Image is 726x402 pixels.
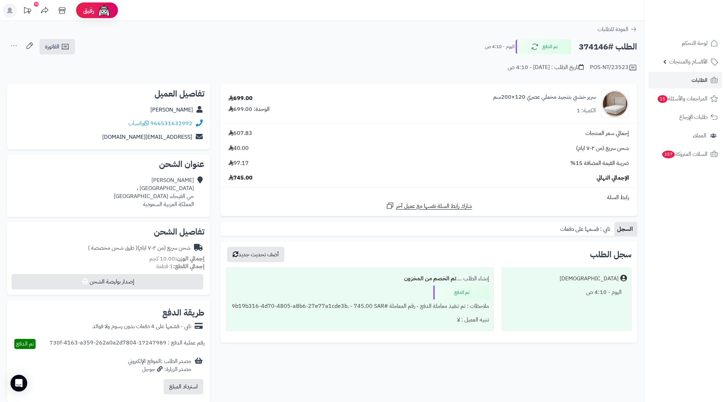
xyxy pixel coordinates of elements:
span: تم الدفع [16,340,34,348]
button: أضف تحديث جديد [227,247,284,262]
div: رقم عملية الدفع : 17247989-730f-4163-a359-262a0a2d7804 [50,339,204,349]
a: طلبات الإرجاع [649,109,722,126]
a: شارك رابط السلة نفسها مع عميل آخر [386,202,472,210]
span: الفاتورة [45,43,59,51]
span: الطلبات [691,75,708,85]
span: المراجعات والأسئلة [657,94,708,104]
small: 10.00 كجم [149,255,204,263]
span: شارك رابط السلة نفسها مع عميل آخر [396,202,472,210]
small: 1 قطعة [156,262,204,271]
strong: إجمالي الوزن: [175,255,204,263]
span: ( طرق شحن مخصصة ) [88,244,137,252]
span: العملاء [693,131,706,141]
div: تاريخ الطلب : [DATE] - 4:10 ص [508,63,584,71]
div: POS-NT/23523 [590,63,637,72]
a: واتساب [128,119,149,128]
div: الوحدة: 699.00 [229,105,270,113]
img: ai-face.png [97,3,111,17]
div: Open Intercom Messenger [10,375,27,392]
div: تابي - قسّمها على 4 دفعات بدون رسوم ولا فوائد [92,323,191,331]
h2: تفاصيل العميل [13,90,204,98]
div: مصدر الزيارة: جوجل [128,365,191,373]
a: تابي : قسمها على دفعات [557,222,614,236]
span: إجمالي سعر المنتجات [585,129,629,137]
a: [EMAIL_ADDRESS][DOMAIN_NAME] [102,133,192,141]
div: 699.00 [229,94,253,103]
a: المراجعات والأسئلة15 [649,90,722,107]
button: تم الدفع [516,39,571,54]
h2: الطلب #374146 [579,40,637,54]
h2: طريقة الدفع [162,309,204,317]
h2: عنوان الشحن [13,160,204,168]
div: شحن سريع (من ٢-٧ ايام) [88,244,190,252]
b: تم الخصم من المخزون [404,274,456,283]
a: الفاتورة [39,39,75,54]
div: تم الدفع [433,286,489,299]
span: 40.00 [229,144,249,152]
div: الكمية: 1 [577,107,596,115]
div: رابط السلة [223,194,634,202]
img: 1756212427-1-90x90.jpg [601,90,629,118]
div: اليوم - 4:10 ص [506,286,627,299]
button: إصدار بوليصة الشحن [12,274,203,289]
a: 966531632992 [150,119,192,128]
h3: سجل الطلب [590,250,631,259]
div: [DEMOGRAPHIC_DATA] [560,275,619,283]
div: تنبيه العميل : لا [231,313,489,327]
a: الطلبات [649,72,722,89]
span: العودة للطلبات [598,25,628,33]
span: 357 [661,150,675,159]
span: شحن سريع (من ٢-٧ ايام) [576,144,629,152]
div: مصدر الطلب :الموقع الإلكتروني [128,357,191,373]
a: السجل [614,222,637,236]
a: العودة للطلبات [598,25,637,33]
span: الإجمالي النهائي [597,174,629,182]
h2: تفاصيل الشحن [13,228,204,236]
a: السلات المتروكة357 [649,146,722,162]
button: استرداد المبلغ [164,379,203,394]
span: الأقسام والمنتجات [669,57,708,67]
small: اليوم - 4:10 ص [485,43,515,50]
span: 15 [657,95,668,103]
div: [PERSON_NAME] [GEOGRAPHIC_DATA] ، حي الفيحاء، [GEOGRAPHIC_DATA] المملكة العربية السعودية [114,176,194,208]
span: 745.00 [229,174,253,182]
a: لوحة التحكم [649,35,722,52]
span: السلات المتروكة [661,149,708,159]
div: إنشاء الطلب .... [231,272,489,286]
span: رفيق [83,6,94,15]
span: طلبات الإرجاع [679,112,708,122]
a: سرير خشبي بتنجيد مخملي عصري 120×200سم [493,93,596,101]
span: 607.83 [229,129,252,137]
a: تحديثات المنصة [18,3,36,19]
img: logo-2.png [679,5,719,20]
a: [PERSON_NAME] [150,106,193,114]
span: لوحة التحكم [682,38,708,48]
span: 97.17 [229,159,249,167]
div: 10 [34,2,39,7]
a: العملاء [649,127,722,144]
span: ضريبة القيمة المضافة 15% [570,159,629,167]
div: ملاحظات : تم تنفيذ معاملة الدفع - رقم المعاملة #9b19b316-4d70-4805-a8b6-27e77a1cde3b. - 745.00 SAR [231,299,489,313]
strong: إجمالي القطع: [173,262,204,271]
